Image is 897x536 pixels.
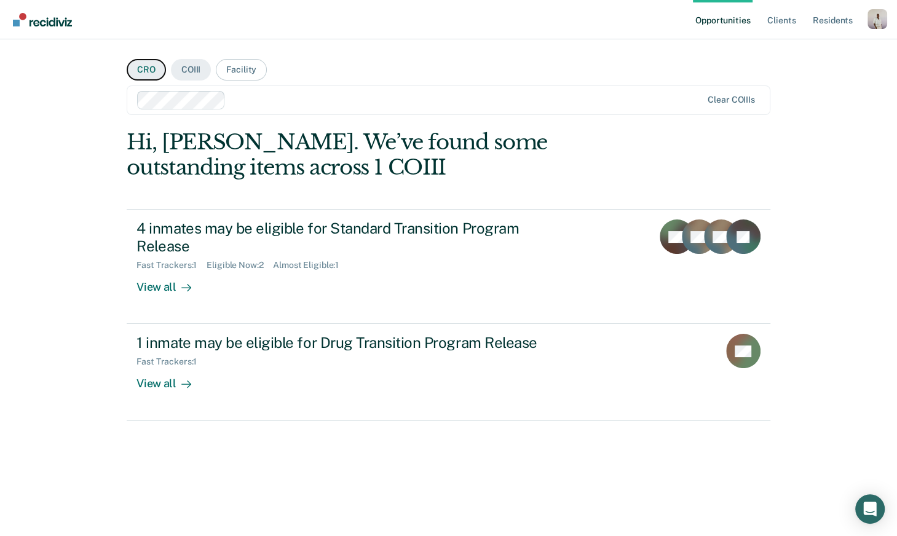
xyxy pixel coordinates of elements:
div: Open Intercom Messenger [855,494,885,524]
a: 4 inmates may be eligible for Standard Transition Program ReleaseFast Trackers:1Eligible Now:2Alm... [127,209,770,324]
div: Fast Trackers : 1 [136,357,207,367]
div: 1 inmate may be eligible for Drug Transition Program Release [136,334,568,352]
div: Almost Eligible : 1 [273,260,349,270]
div: View all [136,367,205,391]
div: Fast Trackers : 1 [136,260,207,270]
div: Hi, [PERSON_NAME]. We’ve found some outstanding items across 1 COIII [127,130,641,180]
div: Clear COIIIs [708,95,754,105]
button: COIII [171,59,211,81]
button: Profile dropdown button [867,9,887,29]
div: Eligible Now : 2 [207,260,273,270]
div: 4 inmates may be eligible for Standard Transition Program Release [136,219,568,255]
a: 1 inmate may be eligible for Drug Transition Program ReleaseFast Trackers:1View all [127,324,770,420]
button: CRO [127,59,166,81]
button: Facility [216,59,267,81]
div: View all [136,270,205,294]
img: Recidiviz [13,13,72,26]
